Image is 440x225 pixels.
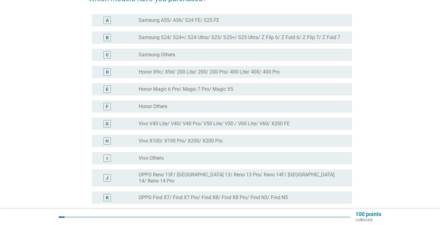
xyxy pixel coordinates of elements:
label: Honor Others [139,103,167,110]
div: J [106,175,108,181]
label: Samsung A55/ A56/ S24 FE/ S25 FE [139,17,219,23]
div: D [106,69,109,75]
label: OPPO Reno 13F/ [GEOGRAPHIC_DATA] 13/ Reno 13 Pro/ Reno 14F/ [GEOGRAPHIC_DATA] 14/ Reno 14 Pro [139,172,342,184]
label: Honor Magic 6 Pro/ Magic 7 Pro/ Magic V5 [139,86,233,92]
label: Vivo X100/ X100 Pro/ X200/ X200 Pro [139,138,223,144]
div: F [106,103,108,110]
label: OPPO Find X7/ Find X7 Pro/ Find X8/ Find X8 Pro/ Find N3/ Find N5 [139,195,288,201]
label: Samsung S24/ S24+/ S24 Ultra/ S25/ S25+/ S25 Ultra/ Z Flip 6/ Z Fold 6/ Z Flip 7/ Z Fold 7 [139,34,340,41]
label: Honor X9c/ X9d/ 200 Lite/ 200/ 200 Pro/ 400 Lite/ 400/ 400 Pro [139,69,280,75]
p: collected [355,217,381,223]
div: A [106,17,109,24]
div: I [107,155,108,162]
p: 100 points [355,211,381,217]
label: Vivo V40 Lite/ V40/ V40 Pro/ V50 Lite/ V50 / V60 Lite/ V60/ X200 FE [139,121,290,127]
div: C [106,52,109,58]
div: E [106,86,108,93]
div: H [106,138,109,144]
label: Vivo Others [139,155,164,161]
div: K [106,195,109,201]
label: Samsung Others [139,52,175,58]
div: G [106,121,109,127]
div: B [106,34,109,41]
